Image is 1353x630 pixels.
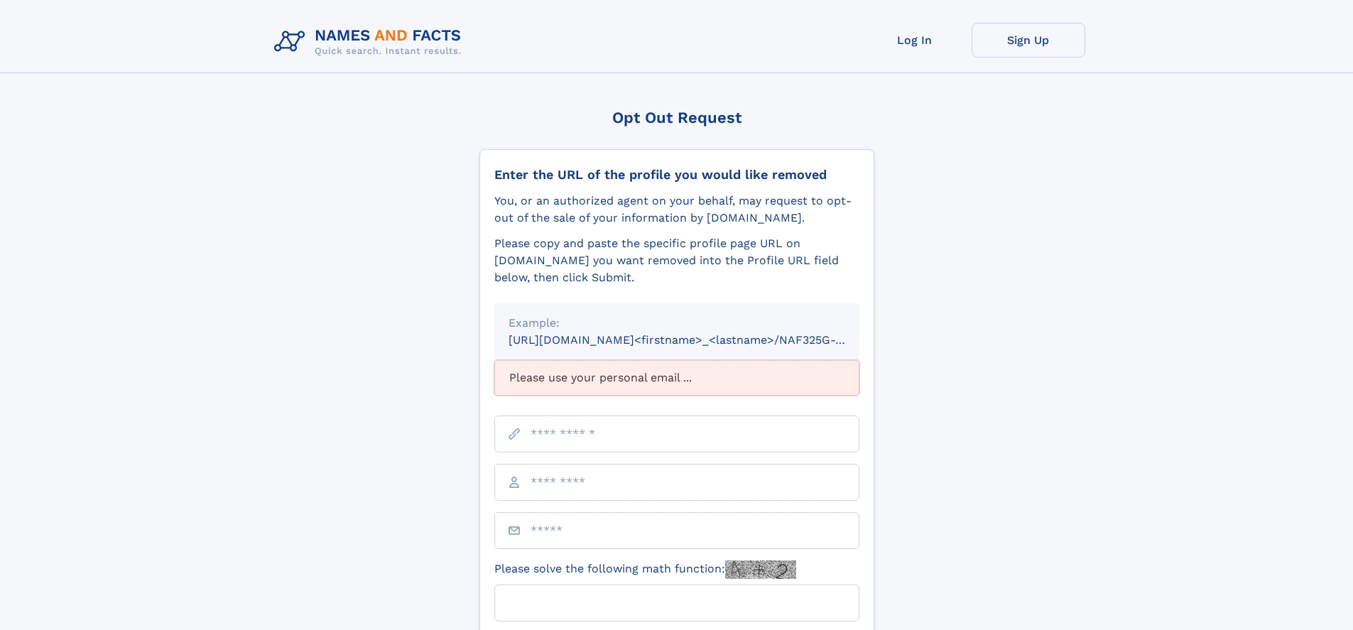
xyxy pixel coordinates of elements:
a: Sign Up [972,23,1085,58]
small: [URL][DOMAIN_NAME]<firstname>_<lastname>/NAF325G-xxxxxxxx [509,333,886,347]
div: Please copy and paste the specific profile page URL on [DOMAIN_NAME] you want removed into the Pr... [494,235,859,286]
div: You, or an authorized agent on your behalf, may request to opt-out of the sale of your informatio... [494,192,859,227]
div: Example: [509,315,845,332]
a: Log In [858,23,972,58]
div: Please use your personal email ... [494,360,859,396]
div: Enter the URL of the profile you would like removed [494,167,859,183]
label: Please solve the following math function: [494,560,796,579]
div: Opt Out Request [479,109,874,126]
img: Logo Names and Facts [268,23,473,61]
